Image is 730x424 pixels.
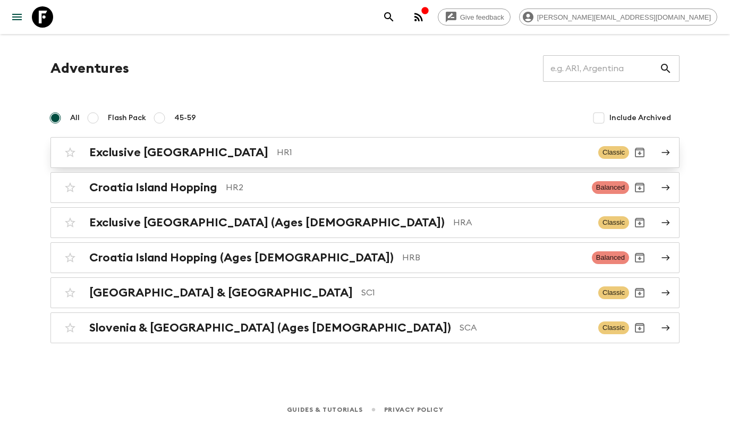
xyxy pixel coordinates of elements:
[6,6,28,28] button: menu
[629,317,650,338] button: Archive
[50,172,680,203] a: Croatia Island HoppingHR2BalancedArchive
[89,146,268,159] h2: Exclusive [GEOGRAPHIC_DATA]
[629,212,650,233] button: Archive
[598,321,629,334] span: Classic
[50,137,680,168] a: Exclusive [GEOGRAPHIC_DATA]HR1ClassicArchive
[89,251,394,265] h2: Croatia Island Hopping (Ages [DEMOGRAPHIC_DATA])
[592,251,629,264] span: Balanced
[378,6,400,28] button: search adventures
[50,207,680,238] a: Exclusive [GEOGRAPHIC_DATA] (Ages [DEMOGRAPHIC_DATA])HRAClassicArchive
[453,216,590,229] p: HRA
[108,113,146,123] span: Flash Pack
[384,404,443,415] a: Privacy Policy
[89,181,217,194] h2: Croatia Island Hopping
[454,13,510,21] span: Give feedback
[598,286,629,299] span: Classic
[174,113,196,123] span: 45-59
[50,312,680,343] a: Slovenia & [GEOGRAPHIC_DATA] (Ages [DEMOGRAPHIC_DATA])SCAClassicArchive
[629,282,650,303] button: Archive
[438,9,511,26] a: Give feedback
[543,54,659,83] input: e.g. AR1, Argentina
[89,286,353,300] h2: [GEOGRAPHIC_DATA] & [GEOGRAPHIC_DATA]
[629,247,650,268] button: Archive
[70,113,80,123] span: All
[361,286,590,299] p: SC1
[89,321,451,335] h2: Slovenia & [GEOGRAPHIC_DATA] (Ages [DEMOGRAPHIC_DATA])
[226,181,583,194] p: HR2
[277,146,590,159] p: HR1
[460,321,590,334] p: SCA
[50,277,680,308] a: [GEOGRAPHIC_DATA] & [GEOGRAPHIC_DATA]SC1ClassicArchive
[629,177,650,198] button: Archive
[598,146,629,159] span: Classic
[50,58,129,79] h1: Adventures
[402,251,583,264] p: HRB
[89,216,445,230] h2: Exclusive [GEOGRAPHIC_DATA] (Ages [DEMOGRAPHIC_DATA])
[287,404,363,415] a: Guides & Tutorials
[629,142,650,163] button: Archive
[531,13,717,21] span: [PERSON_NAME][EMAIL_ADDRESS][DOMAIN_NAME]
[50,242,680,273] a: Croatia Island Hopping (Ages [DEMOGRAPHIC_DATA])HRBBalancedArchive
[592,181,629,194] span: Balanced
[598,216,629,229] span: Classic
[609,113,671,123] span: Include Archived
[519,9,717,26] div: [PERSON_NAME][EMAIL_ADDRESS][DOMAIN_NAME]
